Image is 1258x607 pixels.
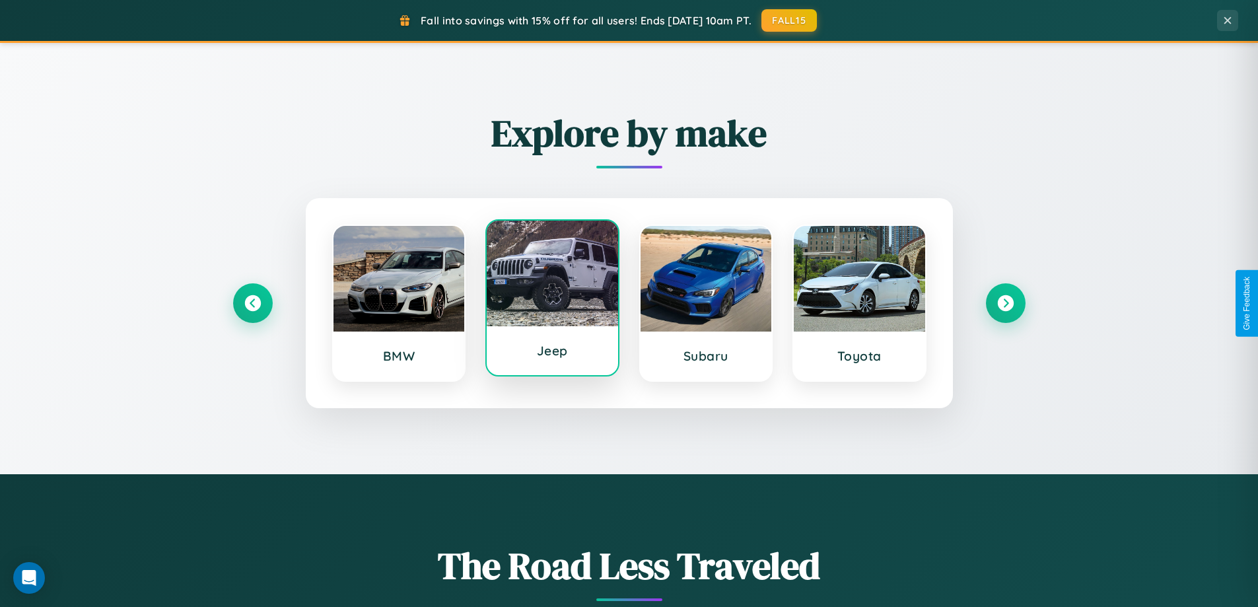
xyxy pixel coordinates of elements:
h3: Subaru [654,348,759,364]
h3: Jeep [500,343,605,359]
span: Fall into savings with 15% off for all users! Ends [DATE] 10am PT. [421,14,751,27]
div: Give Feedback [1242,277,1251,330]
h3: Toyota [807,348,912,364]
h3: BMW [347,348,452,364]
div: Open Intercom Messenger [13,562,45,594]
button: FALL15 [761,9,817,32]
h1: The Road Less Traveled [233,540,1026,591]
h2: Explore by make [233,108,1026,159]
